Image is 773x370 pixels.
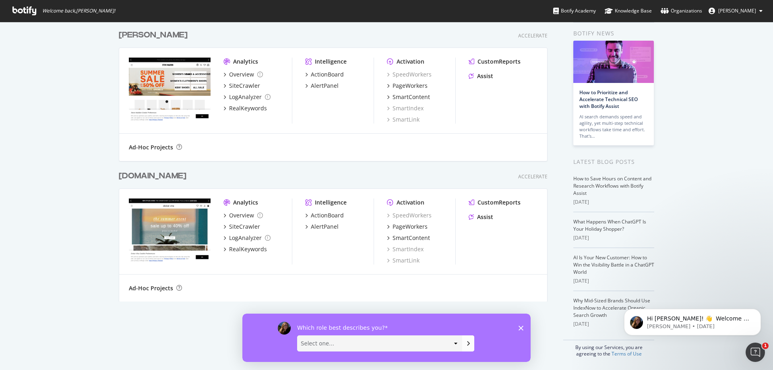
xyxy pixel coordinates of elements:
img: www.stevemadden.com [129,58,211,123]
a: Assist [469,72,493,80]
div: [DATE] [573,277,654,285]
a: SmartIndex [387,104,424,112]
div: Latest Blog Posts [573,157,654,166]
a: Terms of Use [612,350,642,357]
a: Overview [223,70,263,79]
div: Knowledge Base [605,7,652,15]
div: Activation [397,58,424,66]
div: Activation [397,198,424,207]
a: ActionBoard [305,211,344,219]
div: RealKeywords [229,104,267,112]
a: LogAnalyzer [223,93,271,101]
div: [DATE] [573,234,654,242]
a: CustomReports [469,198,521,207]
div: Overview [229,70,254,79]
div: AlertPanel [311,82,339,90]
img: www.dolcevita.com [129,198,211,264]
div: Intelligence [315,198,347,207]
iframe: Intercom live chat [746,343,765,362]
a: Overview [223,211,263,219]
div: Organizations [661,7,702,15]
div: grid [119,20,554,302]
a: AlertPanel [305,82,339,90]
iframe: Survey by Laura from Botify [242,314,531,362]
div: PageWorkers [393,82,428,90]
div: Accelerate [518,173,548,180]
div: SiteCrawler [229,223,260,231]
a: SpeedWorkers [387,211,432,219]
a: How to Save Hours on Content and Research Workflows with Botify Assist [573,175,651,196]
div: Assist [477,72,493,80]
a: [PERSON_NAME] [119,29,191,41]
a: [DOMAIN_NAME] [119,170,190,182]
a: What Happens When ChatGPT Is Your Holiday Shopper? [573,218,646,232]
a: Assist [469,213,493,221]
div: RealKeywords [229,245,267,253]
div: SmartContent [393,234,430,242]
div: PageWorkers [393,223,428,231]
div: Ad-Hoc Projects [129,284,173,292]
img: How to Prioritize and Accelerate Technical SEO with Botify Assist [573,41,654,83]
a: SiteCrawler [223,223,260,231]
div: [DATE] [573,198,654,206]
span: Welcome back, [PERSON_NAME] ! [42,8,115,14]
a: SmartLink [387,116,420,124]
a: SiteCrawler [223,82,260,90]
div: Analytics [233,58,258,66]
a: LogAnalyzer [223,234,271,242]
a: How to Prioritize and Accelerate Technical SEO with Botify Assist [579,89,638,110]
a: SmartContent [387,93,430,101]
button: [PERSON_NAME] [702,4,769,17]
a: Why Mid-Sized Brands Should Use IndexNow to Accelerate Organic Search Growth [573,297,650,318]
a: ActionBoard [305,70,344,79]
a: CustomReports [469,58,521,66]
div: CustomReports [477,58,521,66]
div: By using our Services, you are agreeing to the [563,340,654,357]
div: LogAnalyzer [229,234,262,242]
a: AI Is Your New Customer: How to Win the Visibility Battle in a ChatGPT World [573,254,654,275]
a: RealKeywords [223,245,267,253]
div: AlertPanel [311,223,339,231]
a: RealKeywords [223,104,267,112]
a: SpeedWorkers [387,70,432,79]
div: Intelligence [315,58,347,66]
div: Analytics [233,198,258,207]
div: SmartContent [393,93,430,101]
div: LogAnalyzer [229,93,262,101]
span: 1 [762,343,769,349]
div: Accelerate [518,32,548,39]
div: ActionBoard [311,70,344,79]
a: SmartIndex [387,245,424,253]
div: CustomReports [477,198,521,207]
div: Assist [477,213,493,221]
a: PageWorkers [387,82,428,90]
div: [DATE] [573,320,654,328]
div: Overview [229,211,254,219]
div: AI search demands speed and agility, yet multi-step technical workflows take time and effort. Tha... [579,114,648,139]
div: Ad-Hoc Projects [129,143,173,151]
div: ActionBoard [311,211,344,219]
div: Botify Academy [553,7,596,15]
a: SmartLink [387,256,420,265]
div: Botify news [573,29,654,38]
a: PageWorkers [387,223,428,231]
span: Colleen Waters [718,7,756,14]
iframe: Intercom notifications message [612,292,773,348]
a: AlertPanel [305,223,339,231]
div: [PERSON_NAME] [119,29,188,41]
